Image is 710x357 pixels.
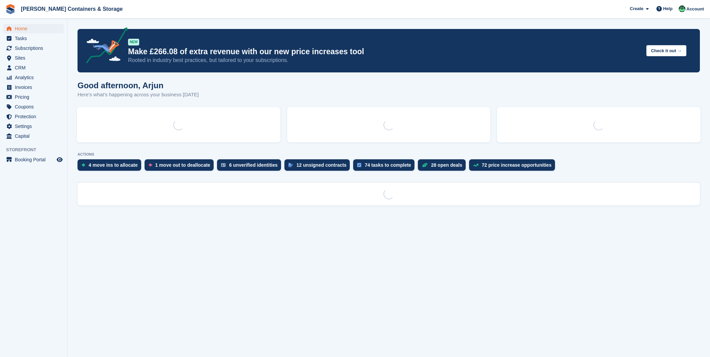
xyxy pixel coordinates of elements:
div: 72 price increase opportunities [482,162,552,168]
a: menu [3,83,64,92]
a: menu [3,131,64,141]
a: menu [3,34,64,43]
img: price-adjustments-announcement-icon-8257ccfd72463d97f412b2fc003d46551f7dbcb40ab6d574587a9cd5c0d94... [81,27,128,66]
span: Subscriptions [15,43,55,53]
button: Check it out → [646,45,686,56]
a: menu [3,112,64,121]
h1: Good afternoon, Arjun [78,81,199,90]
p: ACTIONS [78,152,700,157]
div: 6 unverified identities [229,162,278,168]
span: Coupons [15,102,55,111]
div: 1 move out to deallocate [155,162,210,168]
img: price_increase_opportunities-93ffe204e8149a01c8c9dc8f82e8f89637d9d84a8eef4429ea346261dce0b2c0.svg [473,164,479,167]
span: Capital [15,131,55,141]
div: 74 tasks to complete [365,162,411,168]
a: 6 unverified identities [217,159,284,174]
span: Help [663,5,673,12]
a: 4 move ins to allocate [78,159,145,174]
a: menu [3,63,64,72]
div: 4 move ins to allocate [89,162,138,168]
a: 74 tasks to complete [353,159,418,174]
img: move_ins_to_allocate_icon-fdf77a2bb77ea45bf5b3d319d69a93e2d87916cf1d5bf7949dd705db3b84f3ca.svg [82,163,85,167]
span: Sites [15,53,55,63]
a: menu [3,155,64,164]
span: Protection [15,112,55,121]
a: Preview store [56,156,64,164]
span: Home [15,24,55,33]
a: menu [3,122,64,131]
span: Settings [15,122,55,131]
img: deal-1b604bf984904fb50ccaf53a9ad4b4a5d6e5aea283cecdc64d6e3604feb123c2.svg [422,163,428,167]
a: 1 move out to deallocate [145,159,217,174]
span: Account [686,6,704,12]
span: CRM [15,63,55,72]
span: Invoices [15,83,55,92]
div: NEW [128,39,139,45]
img: move_outs_to_deallocate_icon-f764333ba52eb49d3ac5e1228854f67142a1ed5810a6f6cc68b1a99e826820c5.svg [149,163,152,167]
p: Rooted in industry best practices, but tailored to your subscriptions. [128,57,641,64]
a: menu [3,43,64,53]
img: task-75834270c22a3079a89374b754ae025e5fb1db73e45f91037f5363f120a921f8.svg [357,163,361,167]
a: menu [3,24,64,33]
a: menu [3,102,64,111]
span: Tasks [15,34,55,43]
p: Make £266.08 of extra revenue with our new price increases tool [128,47,641,57]
span: Create [630,5,643,12]
span: Pricing [15,92,55,102]
img: Arjun Preetham [679,5,685,12]
a: menu [3,92,64,102]
a: 28 open deals [418,159,469,174]
a: menu [3,53,64,63]
span: Analytics [15,73,55,82]
div: 28 open deals [431,162,462,168]
img: contract_signature_icon-13c848040528278c33f63329250d36e43548de30e8caae1d1a13099fd9432cc5.svg [288,163,293,167]
a: [PERSON_NAME] Containers & Storage [18,3,125,14]
p: Here's what's happening across your business [DATE] [78,91,199,99]
span: Storefront [6,147,67,153]
a: 12 unsigned contracts [284,159,353,174]
img: stora-icon-8386f47178a22dfd0bd8f6a31ec36ba5ce8667c1dd55bd0f319d3a0aa187defe.svg [5,4,16,14]
a: 72 price increase opportunities [469,159,558,174]
a: menu [3,73,64,82]
div: 12 unsigned contracts [297,162,347,168]
span: Booking Portal [15,155,55,164]
img: verify_identity-adf6edd0f0f0b5bbfe63781bf79b02c33cf7c696d77639b501bdc392416b5a36.svg [221,163,226,167]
